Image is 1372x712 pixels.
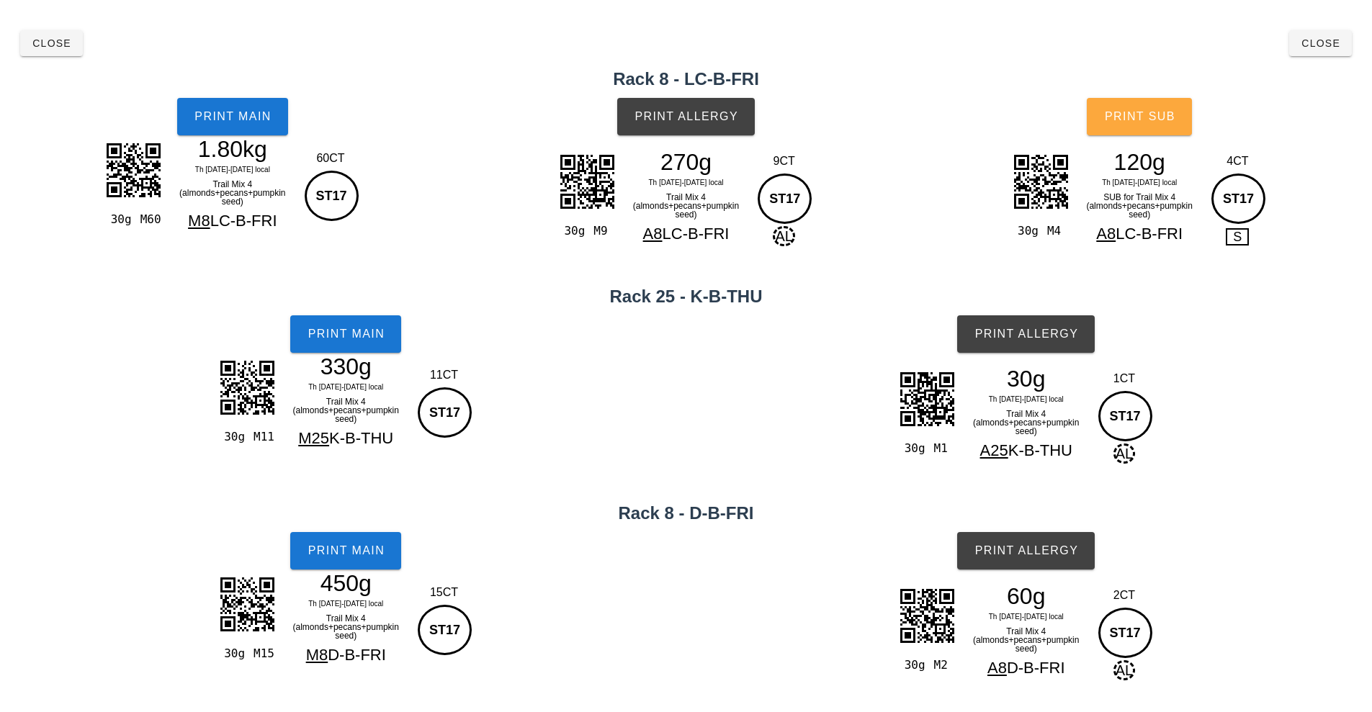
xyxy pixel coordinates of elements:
span: LC-B-FRI [663,225,730,243]
span: AL [1113,443,1135,464]
div: Trail Mix 4 (almonds+pecans+pumpkin seed) [283,611,408,643]
div: ST17 [418,387,472,438]
span: K-B-THU [329,429,393,447]
img: Qq3qoIJAB2SeLkOIRVAnEwmhhClLoyqtSd7yymSZUKeEVAtcKlkmZABhKgkEElRhzG5LiGyow5mMutO7xATckdAJbNthpiQAY... [891,580,963,652]
button: Close [20,30,83,56]
span: A8 [1096,225,1116,243]
span: Print Main [307,328,385,341]
span: Print Allergy [974,328,1078,341]
img: iA0rS5YJIdQdZEjEVEqWCWkiRFQTfnNFnk4qUw3ZGSoyJdt+6ltWyWnxt5Torkom3zL2OkOuCNz+dKKS0NVb1KmmEs1kkSS7E... [211,351,283,423]
div: Trail Mix 4 (almonds+pecans+pumpkin seed) [964,624,1089,656]
img: EB8lCmfDAMkGcFXt4huyBknS9gXnFZEbJPgUsjqy+drBwgw2ogQAJkmALD0kmHBMgwBYalkw4JkGEKDEsnHRIgwxQYls4fdAI... [891,363,963,435]
span: Print Main [194,110,272,123]
img: EPjFIYkKdZ4h9yL7tgIhG5KLEhvLC0G3RuqV6oBEnwAZVCL1kNg4LXCAvBsQEobEhuRg0kyQmYQ0HCRtqk0A0cGOELIJsQmQU... [211,568,283,640]
button: Print Allergy [617,98,755,135]
div: 30g [218,428,248,446]
span: M25 [298,429,329,447]
span: D-B-FRI [328,646,386,664]
div: M4 [1041,222,1071,240]
div: M1 [928,439,958,458]
div: 120g [1077,151,1202,173]
span: Print Allergy [974,544,1078,557]
img: kTpcJWZAkhBPgSX+ISDYhJuTvX+kSKSBjZnSORDK16wyqUl1qVYyNvSbkBa0JCSYlkuUTA8HtCKk0SHIwqTZyldhKDNuPvV27... [97,134,169,206]
span: AL [773,226,794,246]
div: 30g [218,644,248,663]
span: Print Main [307,544,385,557]
span: A8 [987,659,1007,677]
div: M11 [248,428,277,446]
div: 60CT [301,150,361,167]
button: Print Main [177,98,288,135]
span: LC-B-FRI [210,212,277,230]
div: 11CT [414,366,474,384]
button: Print Allergy [957,315,1095,353]
span: Th [DATE]-[DATE] local [989,395,1064,403]
div: Trail Mix 4 (almonds+pecans+pumpkin seed) [170,177,295,209]
span: Th [DATE]-[DATE] local [195,166,270,174]
h2: Rack 8 - D-B-FRI [9,500,1363,526]
span: Th [DATE]-[DATE] local [308,600,383,608]
div: Trail Mix 4 (almonds+pecans+pumpkin seed) [283,395,408,426]
div: 4CT [1208,153,1268,170]
div: 1CT [1095,370,1154,387]
div: 60g [964,585,1089,607]
div: ST17 [418,605,472,655]
button: Print Allergy [957,532,1095,569]
div: 30g [1012,222,1041,240]
button: Print Sub [1087,98,1192,135]
span: Th [DATE]-[DATE] local [308,383,383,391]
img: J625aeIVbIMwKnW5ZKQtXZolY1GXtRHUGNL71cNCHPCJiQxENXdKhnzrrTCalShcf5QV07VZaB7ENgq8rqS8cjm5Bhe8CEmJB... [1005,145,1077,217]
span: A8 [643,225,663,243]
div: ST17 [758,174,812,224]
div: M2 [928,656,958,675]
span: M8 [306,646,328,664]
button: Print Main [290,532,401,569]
h2: Rack 25 - K-B-THU [9,284,1363,310]
div: 2CT [1095,587,1154,604]
div: 270g [624,151,749,173]
div: Trail Mix 4 (almonds+pecans+pumpkin seed) [624,190,749,222]
div: M9 [588,222,617,240]
span: M8 [188,212,210,230]
button: Close [1289,30,1352,56]
span: Print Allergy [634,110,738,123]
span: Th [DATE]-[DATE] local [1102,179,1177,186]
div: 30g [964,368,1089,389]
span: Close [32,37,71,49]
div: ST17 [1098,608,1152,658]
div: Trail Mix 4 (almonds+pecans+pumpkin seed) [964,407,1089,438]
span: Th [DATE]-[DATE] local [989,613,1064,621]
div: M60 [135,210,164,229]
div: 30g [898,439,928,458]
div: 9CT [754,153,814,170]
span: LC-B-FRI [1116,225,1183,243]
div: 1.80kg [170,138,295,160]
div: 30g [898,656,928,675]
div: 450g [283,572,408,594]
div: M15 [248,644,277,663]
span: D-B-FRI [1007,659,1065,677]
span: Print Sub [1104,110,1175,123]
span: Th [DATE]-[DATE] local [648,179,723,186]
div: ST17 [1211,174,1265,224]
div: SUB for Trail Mix 4 (almonds+pecans+pumpkin seed) [1077,190,1202,222]
div: ST17 [1098,391,1152,441]
img: uUiijoi064RN1iJgo32VgRDByJhKqiFik3ftqjeHohZSsYEUxDMQ8LUx9e3ernpIahrJFKkIIRN7TE4BA8np1vaUgbRJm5vYQ... [551,145,623,217]
span: A25 [980,441,1008,459]
span: K-B-THU [1008,441,1072,459]
span: S [1226,228,1249,245]
div: 30g [558,222,588,240]
div: 30g [104,210,134,229]
div: 330g [283,356,408,377]
span: AL [1113,660,1135,680]
button: Print Main [290,315,401,353]
h2: Rack 8 - LC-B-FRI [9,66,1363,92]
div: 15CT [414,584,474,601]
span: Close [1301,37,1340,49]
div: ST17 [305,171,359,221]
